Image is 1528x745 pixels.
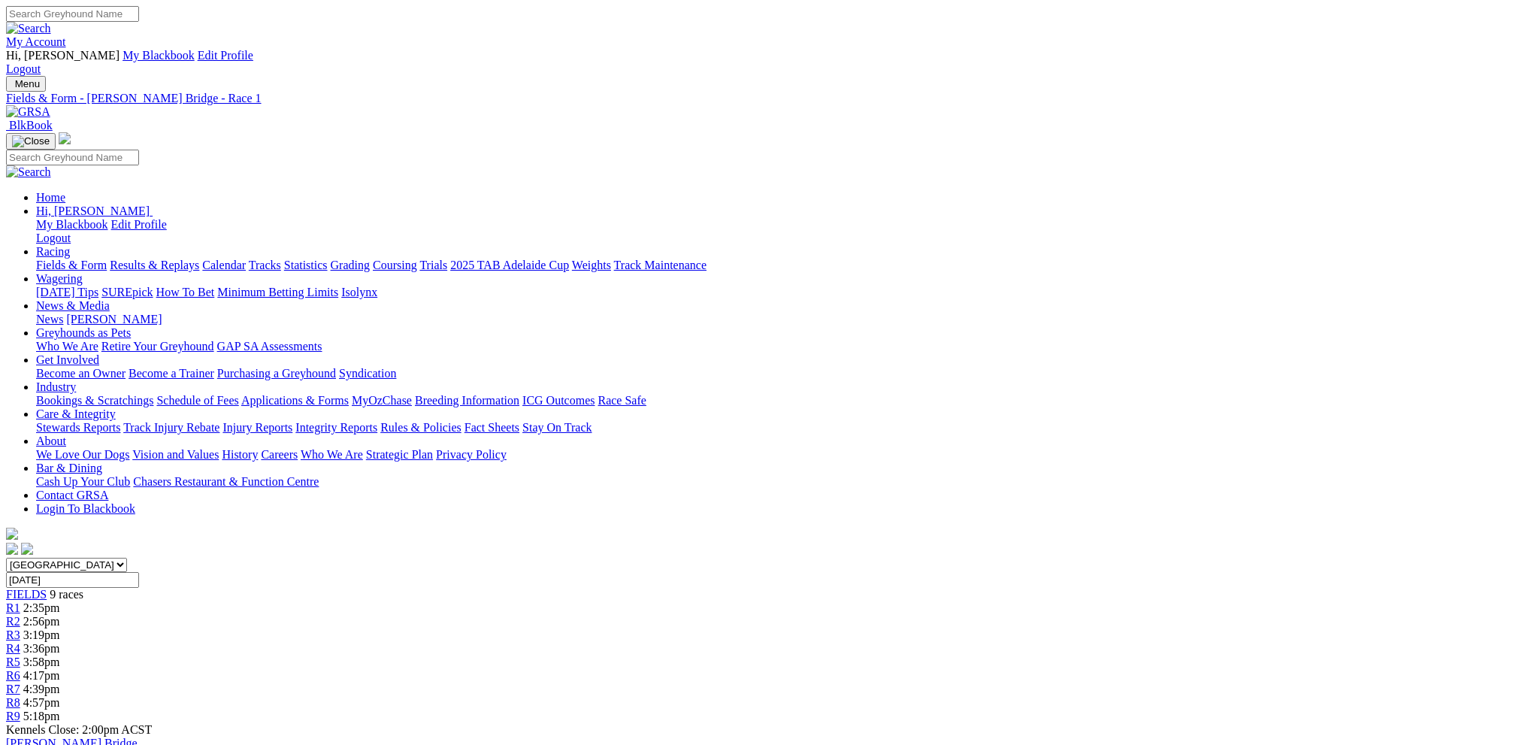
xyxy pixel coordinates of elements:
[198,49,253,62] a: Edit Profile
[6,49,1522,76] div: My Account
[572,259,611,271] a: Weights
[36,394,153,407] a: Bookings & Scratchings
[341,286,377,298] a: Isolynx
[6,133,56,150] button: Toggle navigation
[464,421,519,434] a: Fact Sheets
[222,448,258,461] a: History
[36,272,83,285] a: Wagering
[6,150,139,165] input: Search
[36,475,130,488] a: Cash Up Your Club
[36,286,1522,299] div: Wagering
[36,475,1522,489] div: Bar & Dining
[36,286,98,298] a: [DATE] Tips
[222,421,292,434] a: Injury Reports
[36,407,116,420] a: Care & Integrity
[36,340,1522,353] div: Greyhounds as Pets
[6,628,20,641] a: R3
[101,340,214,353] a: Retire Your Greyhound
[6,76,46,92] button: Toggle navigation
[284,259,328,271] a: Statistics
[101,286,153,298] a: SUREpick
[36,421,120,434] a: Stewards Reports
[110,259,199,271] a: Results & Replays
[36,259,1522,272] div: Racing
[23,683,60,695] span: 4:39pm
[6,588,47,601] a: FIELDS
[23,601,60,614] span: 2:35pm
[23,710,60,722] span: 5:18pm
[6,49,120,62] span: Hi, [PERSON_NAME]
[36,435,66,447] a: About
[339,367,396,380] a: Syndication
[295,421,377,434] a: Integrity Reports
[123,421,219,434] a: Track Injury Rebate
[301,448,363,461] a: Who We Are
[217,340,322,353] a: GAP SA Assessments
[66,313,162,326] a: [PERSON_NAME]
[614,259,707,271] a: Track Maintenance
[6,572,139,588] input: Select date
[6,601,20,614] a: R1
[6,22,51,35] img: Search
[36,232,71,244] a: Logout
[111,218,167,231] a: Edit Profile
[50,588,83,601] span: 9 races
[6,35,66,48] a: My Account
[156,394,238,407] a: Schedule of Fees
[36,313,1522,326] div: News & Media
[436,448,507,461] a: Privacy Policy
[6,656,20,668] a: R5
[6,669,20,682] a: R6
[12,135,50,147] img: Close
[6,683,20,695] a: R7
[6,710,20,722] a: R9
[6,6,139,22] input: Search
[6,543,18,555] img: facebook.svg
[36,380,76,393] a: Industry
[217,367,336,380] a: Purchasing a Greyhound
[249,259,281,271] a: Tracks
[36,489,108,501] a: Contact GRSA
[6,642,20,655] a: R4
[36,353,99,366] a: Get Involved
[202,259,246,271] a: Calendar
[36,421,1522,435] div: Care & Integrity
[261,448,298,461] a: Careers
[36,218,108,231] a: My Blackbook
[419,259,447,271] a: Trials
[132,448,219,461] a: Vision and Values
[36,367,126,380] a: Become an Owner
[123,49,195,62] a: My Blackbook
[36,218,1522,245] div: Hi, [PERSON_NAME]
[23,656,60,668] span: 3:58pm
[331,259,370,271] a: Grading
[21,543,33,555] img: twitter.svg
[129,367,214,380] a: Become a Trainer
[6,696,20,709] span: R8
[522,421,592,434] a: Stay On Track
[6,92,1522,105] div: Fields & Form - [PERSON_NAME] Bridge - Race 1
[241,394,349,407] a: Applications & Forms
[36,462,102,474] a: Bar & Dining
[6,528,18,540] img: logo-grsa-white.png
[36,367,1522,380] div: Get Involved
[36,326,131,339] a: Greyhounds as Pets
[36,394,1522,407] div: Industry
[598,394,646,407] a: Race Safe
[36,448,1522,462] div: About
[36,204,153,217] a: Hi, [PERSON_NAME]
[6,165,51,179] img: Search
[36,502,135,515] a: Login To Blackbook
[23,669,60,682] span: 4:17pm
[36,313,63,326] a: News
[415,394,519,407] a: Breeding Information
[36,191,65,204] a: Home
